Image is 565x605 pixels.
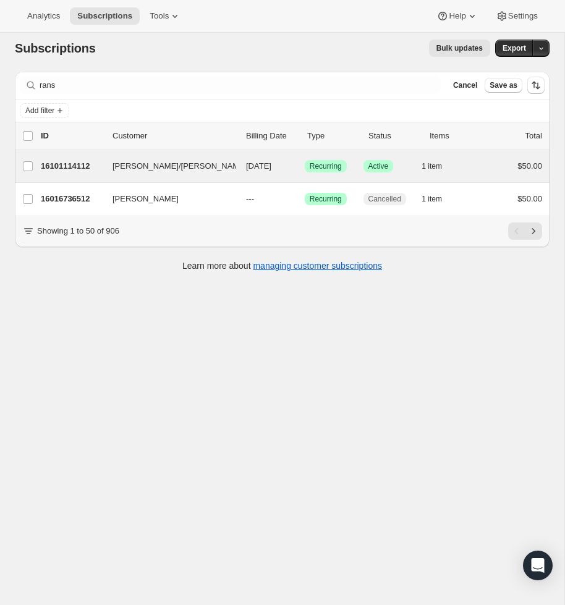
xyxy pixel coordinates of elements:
[113,193,179,205] span: [PERSON_NAME]
[517,161,542,171] span: $50.00
[105,189,229,209] button: [PERSON_NAME]
[368,130,420,142] p: Status
[41,160,103,172] p: 16101114112
[246,194,254,203] span: ---
[495,40,533,57] button: Export
[307,130,359,142] div: Type
[113,130,236,142] p: Customer
[453,80,477,90] span: Cancel
[430,130,481,142] div: Items
[310,194,342,204] span: Recurring
[422,194,442,204] span: 1 item
[41,190,542,208] div: 16016736512[PERSON_NAME]---SuccessRecurringCancelled1 item$50.00
[40,77,441,94] input: Filter subscribers
[449,11,465,21] span: Help
[182,260,382,272] p: Learn more about
[429,7,485,25] button: Help
[429,40,490,57] button: Bulk updates
[27,11,60,21] span: Analytics
[523,551,553,580] div: Open Intercom Messenger
[41,130,542,142] div: IDCustomerBilling DateTypeStatusItemsTotal
[142,7,189,25] button: Tools
[517,194,542,203] span: $50.00
[105,156,229,176] button: [PERSON_NAME]/[PERSON_NAME]
[77,11,132,21] span: Subscriptions
[41,158,542,175] div: 16101114112[PERSON_NAME]/[PERSON_NAME][DATE]SuccessRecurringSuccessActive1 item$50.00
[150,11,169,21] span: Tools
[246,130,297,142] p: Billing Date
[490,80,517,90] span: Save as
[70,7,140,25] button: Subscriptions
[503,43,526,53] span: Export
[525,130,542,142] p: Total
[422,161,442,171] span: 1 item
[368,161,389,171] span: Active
[20,7,67,25] button: Analytics
[436,43,483,53] span: Bulk updates
[25,106,54,116] span: Add filter
[488,7,545,25] button: Settings
[368,194,401,204] span: Cancelled
[525,222,542,240] button: Next
[246,161,271,171] span: [DATE]
[485,78,522,93] button: Save as
[41,130,103,142] p: ID
[527,77,545,94] button: Sort the results
[310,161,342,171] span: Recurring
[20,103,69,118] button: Add filter
[422,190,456,208] button: 1 item
[422,158,456,175] button: 1 item
[113,160,247,172] span: [PERSON_NAME]/[PERSON_NAME]
[448,78,482,93] button: Cancel
[41,193,103,205] p: 16016736512
[37,225,119,237] p: Showing 1 to 50 of 906
[253,261,382,271] a: managing customer subscriptions
[508,222,542,240] nav: Pagination
[508,11,538,21] span: Settings
[15,41,96,55] span: Subscriptions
